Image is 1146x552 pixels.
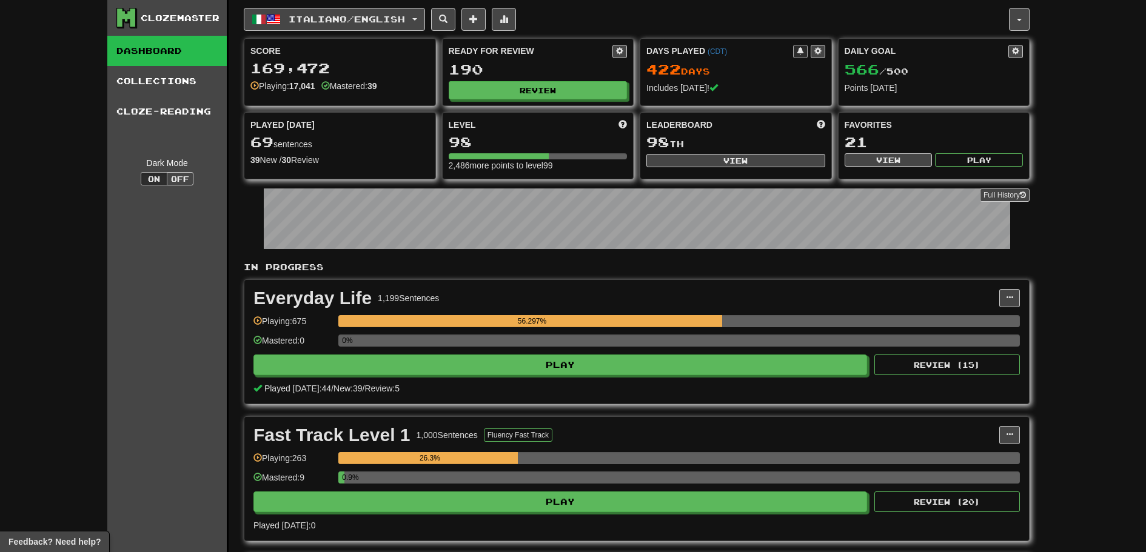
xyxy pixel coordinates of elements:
span: Played [DATE] [250,119,315,131]
span: / 500 [845,66,908,76]
strong: 39 [250,155,260,165]
div: 21 [845,135,1024,150]
span: 98 [646,133,669,150]
div: 0.9% [342,471,344,484]
div: Clozemaster [141,12,219,24]
strong: 17,041 [289,81,315,91]
div: 190 [449,62,628,77]
div: Days Played [646,45,793,57]
span: Played [DATE]: 44 [264,384,331,393]
span: Open feedback widget [8,536,101,548]
button: View [845,153,933,167]
span: Italiano / English [289,14,405,24]
div: Mastered: 9 [253,471,332,491]
button: Review (15) [874,354,1020,375]
a: Full History [980,188,1030,202]
div: Ready for Review [449,45,613,57]
strong: 30 [281,155,291,165]
button: On [141,172,167,185]
div: th [646,135,825,150]
button: Play [253,354,867,375]
div: 1,199 Sentences [378,292,439,304]
div: Points [DATE] [845,82,1024,94]
div: Fast Track Level 1 [253,426,410,444]
a: Cloze-Reading [107,96,227,127]
div: sentences [250,135,429,150]
div: Playing: 263 [253,452,332,472]
div: 2,486 more points to level 99 [449,159,628,171]
button: Review [449,81,628,99]
span: / [331,384,333,393]
div: Favorites [845,119,1024,131]
span: New: 39 [333,384,362,393]
button: Play [253,491,867,512]
span: Played [DATE]: 0 [253,520,315,530]
button: Italiano/English [244,8,425,31]
button: Off [167,172,193,185]
div: Playing: [250,80,315,92]
span: 566 [845,61,879,78]
div: Everyday Life [253,289,372,307]
button: Search sentences [431,8,455,31]
div: Mastered: [321,80,377,92]
span: 422 [646,61,681,78]
button: Fluency Fast Track [484,428,552,442]
div: Score [250,45,429,57]
button: More stats [492,8,516,31]
span: This week in points, UTC [817,119,825,131]
div: 56.297% [342,315,722,327]
div: 1,000 Sentences [417,429,478,441]
span: Review: 5 [364,384,400,393]
div: New / Review [250,154,429,166]
a: Dashboard [107,36,227,66]
span: 69 [250,133,273,150]
p: In Progress [244,261,1030,273]
div: Playing: 675 [253,315,332,335]
button: Add sentence to collection [461,8,486,31]
div: 26.3% [342,452,517,464]
button: Review (20) [874,491,1020,512]
strong: 39 [367,81,377,91]
div: Dark Mode [116,157,218,169]
span: Score more points to level up [618,119,627,131]
button: Play [935,153,1023,167]
a: Collections [107,66,227,96]
div: 169,472 [250,61,429,76]
div: Day s [646,62,825,78]
span: Level [449,119,476,131]
div: Mastered: 0 [253,334,332,354]
div: Daily Goal [845,45,1009,58]
button: View [646,154,825,167]
a: (CDT) [708,47,727,56]
span: Leaderboard [646,119,712,131]
span: / [363,384,365,393]
div: 98 [449,135,628,150]
div: Includes [DATE]! [646,82,825,94]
